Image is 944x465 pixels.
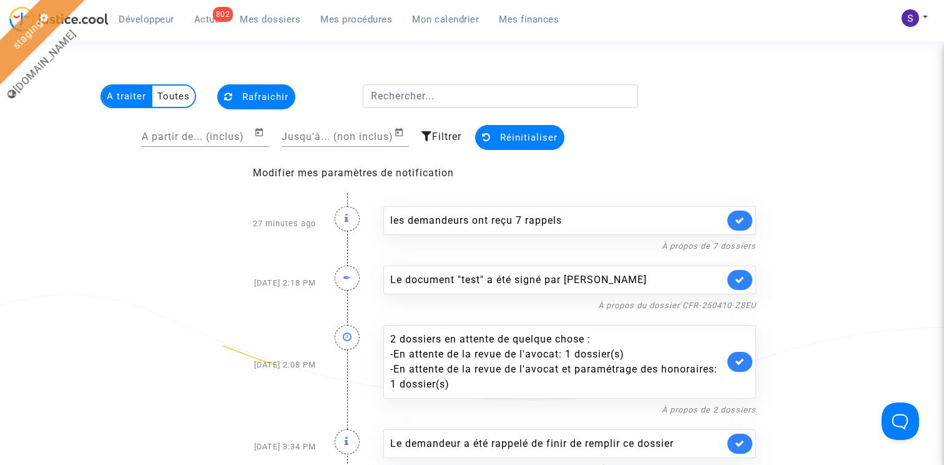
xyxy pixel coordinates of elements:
[178,253,325,312] div: [DATE] 2:18 PM
[390,362,724,392] div: - En attente de la revue de l'avocat et paramétrage des honoraires: 1 dossier(s)
[499,14,559,25] span: Mes finances
[320,14,392,25] span: Mes procédures
[475,125,564,150] button: Réinitialiser
[310,10,402,29] a: Mes procédures
[152,86,195,107] multi-toggle-item: Toutes
[178,194,325,253] div: 27 minutes ago
[10,17,45,52] a: staging
[412,14,479,25] span: Mon calendrier
[662,405,756,414] a: À propos de 2 dossiers
[242,91,288,102] span: Rafraichir
[178,312,325,417] div: [DATE] 2:08 PM
[390,347,724,362] div: - En attente de la revue de l'avocat: 1 dossier(s)
[194,14,220,25] span: Actus
[102,86,152,107] multi-toggle-item: A traiter
[390,272,724,287] div: Le document "test" a été signé par [PERSON_NAME]
[109,10,184,29] a: Développeur
[343,272,352,282] i: ✒
[119,14,174,25] span: Développeur
[390,332,724,392] div: 2 dossiers en attente de quelque chose :
[213,7,234,22] div: 802
[254,125,269,140] button: Open calendar
[394,125,409,140] button: Open calendar
[402,10,489,29] a: Mon calendrier
[9,6,109,32] img: jc-logo.svg
[489,10,569,29] a: Mes finances
[390,436,724,451] div: Le demandeur a été rappelé de finir de remplir ce dossier
[598,301,756,310] a: À propos du dossier CFR-250410-Z8EU
[184,10,230,29] a: 802Actus
[882,402,919,440] iframe: Help Scout Beacon - Open
[390,213,724,228] div: les demandeurs ont reçu 7 rappels
[230,10,310,29] a: Mes dossiers
[432,131,461,142] span: Filtrer
[902,9,919,27] img: AATXAJzXWKNfJAvGAIGHdyY_gcMIbvvELmlruU_jnevN=s96-c
[253,167,454,179] a: Modifier mes paramètres de notification
[217,84,295,109] button: Rafraichir
[662,241,756,251] a: À propos de 7 dossiers
[500,132,558,143] span: Réinitialiser
[363,84,638,108] input: Rechercher...
[240,14,300,25] span: Mes dossiers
